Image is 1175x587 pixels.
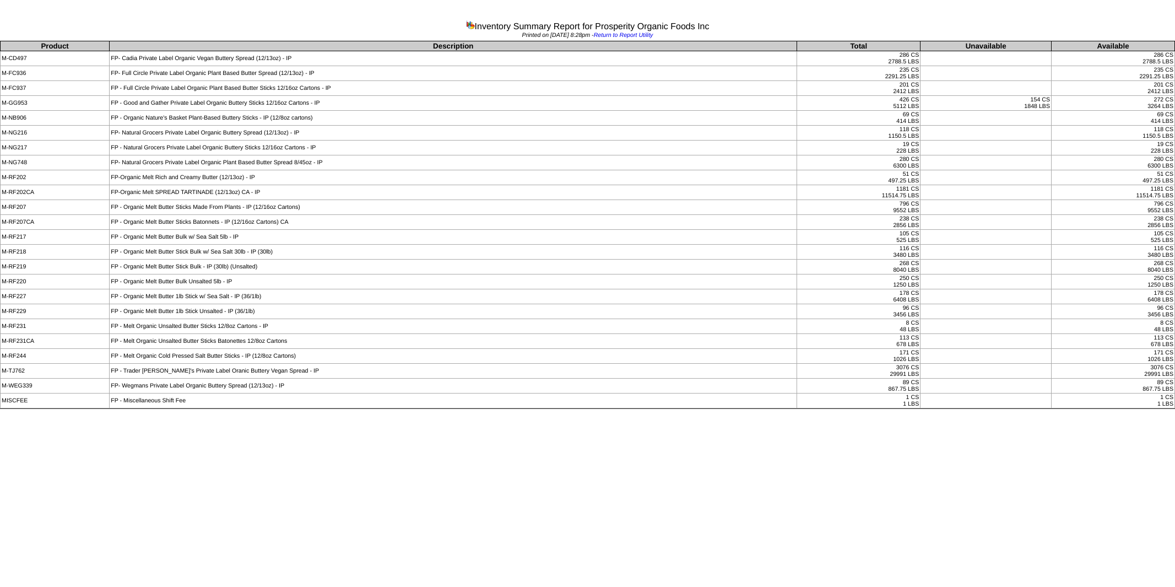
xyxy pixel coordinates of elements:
td: FP-Organic Melt Rich and Creamy Butter (12/13oz) - IP [110,170,797,185]
td: M-RF227 [1,289,110,304]
td: FP - Natural Grocers Private Label Organic Buttery Sticks 12/16oz Cartons - IP [110,141,797,155]
td: FP - Organic Melt Butter Stick Bulk w/ Sea Salt 30lb - IP (30lb) [110,245,797,260]
td: 178 CS 6408 LBS [1052,289,1175,304]
td: 201 CS 2412 LBS [1052,81,1175,96]
td: M-FC936 [1,66,110,81]
td: 238 CS 2856 LBS [797,215,920,230]
td: 1 CS 1 LBS [797,394,920,408]
td: 268 CS 8040 LBS [1052,260,1175,274]
td: FP - Trader [PERSON_NAME]'s Private Label Oranic Buttery Vegan Spread - IP [110,364,797,379]
td: 69 CS 414 LBS [797,111,920,126]
td: M-RF231 [1,319,110,334]
td: 286 CS 2788.5 LBS [1052,51,1175,66]
td: 3076 CS 29991 LBS [1052,364,1175,379]
td: FP - Melt Organic Unsalted Butter Sticks Batonettes 12/8oz Cartons [110,334,797,349]
th: Unavailable [920,41,1052,51]
td: 8 CS 48 LBS [797,319,920,334]
td: 154 CS 1848 LBS [920,96,1052,111]
td: MISCFEE [1,394,110,408]
td: M-RF244 [1,349,110,364]
td: 19 CS 228 LBS [1052,141,1175,155]
td: 250 CS 1250 LBS [1052,274,1175,289]
td: 8 CS 48 LBS [1052,319,1175,334]
td: 1181 CS 11514.75 LBS [797,185,920,200]
td: 1181 CS 11514.75 LBS [1052,185,1175,200]
td: M-RF218 [1,245,110,260]
td: 1 CS 1 LBS [1052,394,1175,408]
td: M-NG748 [1,155,110,170]
td: 280 CS 6300 LBS [797,155,920,170]
td: 96 CS 3456 LBS [797,304,920,319]
td: 235 CS 2291.25 LBS [797,66,920,81]
td: M-RF229 [1,304,110,319]
td: FP - Full Circle Private Label Organic Plant Based Butter Sticks 12/16oz Cartons - IP [110,81,797,96]
td: FP - Organic Melt Butter Sticks Made From Plants - IP (12/16oz Cartons) [110,200,797,215]
td: M-RF202CA [1,185,110,200]
th: Total [797,41,920,51]
td: 272 CS 3264 LBS [1052,96,1175,111]
td: FP-Organic Melt SPREAD TARTINADE (12/13oz) CA - IP [110,185,797,200]
td: FP - Organic Melt Butter Sticks Batonnets - IP (12/16oz Cartons) CA [110,215,797,230]
td: M-RF207 [1,200,110,215]
td: 796 CS 9552 LBS [797,200,920,215]
td: M-CD497 [1,51,110,66]
td: FP - Good and Gather Private Label Organic Buttery Sticks 12/16oz Cartons - IP [110,96,797,111]
td: 69 CS 414 LBS [1052,111,1175,126]
td: 3076 CS 29991 LBS [797,364,920,379]
td: 89 CS 867.75 LBS [1052,379,1175,394]
td: FP - Organic Melt Butter Stick Bulk - IP (30lb) (Unsalted) [110,260,797,274]
td: FP - Organic Melt Butter 1lb Stick Unsalted - IP (36/1lb) [110,304,797,319]
td: 116 CS 3480 LBS [797,245,920,260]
td: 118 CS 1150.5 LBS [797,126,920,141]
th: Available [1052,41,1175,51]
td: 286 CS 2788.5 LBS [797,51,920,66]
td: M-WEG339 [1,379,110,394]
td: 268 CS 8040 LBS [797,260,920,274]
td: 171 CS 1026 LBS [1052,349,1175,364]
td: 171 CS 1026 LBS [797,349,920,364]
td: 250 CS 1250 LBS [797,274,920,289]
td: 116 CS 3480 LBS [1052,245,1175,260]
td: 105 CS 525 LBS [1052,230,1175,245]
td: 178 CS 6408 LBS [797,289,920,304]
td: 235 CS 2291.25 LBS [1052,66,1175,81]
td: 113 CS 678 LBS [797,334,920,349]
td: FP - Organic Melt Butter Bulk Unsalted 5lb - IP [110,274,797,289]
td: 426 CS 5112 LBS [797,96,920,111]
td: 51 CS 497.25 LBS [797,170,920,185]
td: FP - Organic Nature's Basket Plant-Based Buttery Sticks - IP (12/8oz cartons) [110,111,797,126]
th: Description [110,41,797,51]
td: 201 CS 2412 LBS [797,81,920,96]
td: 280 CS 6300 LBS [1052,155,1175,170]
td: 19 CS 228 LBS [797,141,920,155]
td: 238 CS 2856 LBS [1052,215,1175,230]
td: FP - Organic Melt Butter Bulk w/ Sea Salt 5lb - IP [110,230,797,245]
td: 51 CS 497.25 LBS [1052,170,1175,185]
td: M-RF231CA [1,334,110,349]
td: M-RF202 [1,170,110,185]
img: graph.gif [466,20,475,29]
td: FP - Melt Organic Unsalted Butter Sticks 12/8oz Cartons - IP [110,319,797,334]
td: FP - Melt Organic Cold Pressed Salt Butter Sticks - IP (12/8oz Cartons) [110,349,797,364]
td: M-NG216 [1,126,110,141]
th: Product [1,41,110,51]
td: FP- Cadia Private Label Organic Vegan Buttery Spread (12/13oz) - IP [110,51,797,66]
td: FP- Natural Grocers Private Label Organic Plant Based Butter Spread 8/45oz - IP [110,155,797,170]
td: M-RF219 [1,260,110,274]
td: M-RF220 [1,274,110,289]
td: M-NB906 [1,111,110,126]
td: M-FC937 [1,81,110,96]
td: 118 CS 1150.5 LBS [1052,126,1175,141]
td: 96 CS 3456 LBS [1052,304,1175,319]
td: M-GG953 [1,96,110,111]
td: FP - Organic Melt Butter 1lb Stick w/ Sea Salt - IP (36/1lb) [110,289,797,304]
td: FP - Miscellaneous Shift Fee [110,394,797,408]
td: M-RF207CA [1,215,110,230]
td: FP- Natural Grocers Private Label Organic Buttery Spread (12/13oz) - IP [110,126,797,141]
a: Return to Report Utility [594,32,653,39]
td: 113 CS 678 LBS [1052,334,1175,349]
td: FP- Full Circle Private Label Organic Plant Based Butter Spread (12/13oz) - IP [110,66,797,81]
td: M-NG217 [1,141,110,155]
td: M-TJ762 [1,364,110,379]
td: 89 CS 867.75 LBS [797,379,920,394]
